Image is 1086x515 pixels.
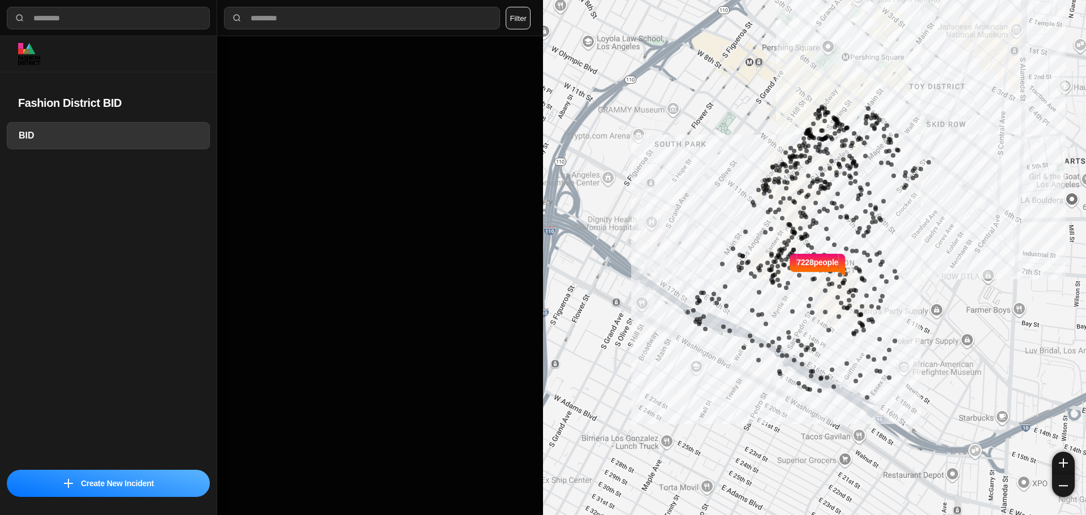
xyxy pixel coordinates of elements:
button: zoom-in [1052,452,1075,474]
img: zoom-out [1059,481,1068,490]
h3: BID [19,129,198,142]
h2: Fashion District BID [18,95,199,111]
button: zoom-out [1052,474,1075,497]
p: Create New Incident [81,478,154,489]
img: zoom-in [1059,458,1068,468]
p: 7228 people [796,257,838,282]
img: notch [838,252,847,277]
img: logo [18,43,40,65]
img: icon [64,479,73,488]
button: Filter [506,7,531,29]
a: BID [7,122,210,149]
button: iconCreate New Incident [7,470,210,497]
img: search [14,12,25,24]
img: notch [788,252,796,277]
img: search [231,12,243,24]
